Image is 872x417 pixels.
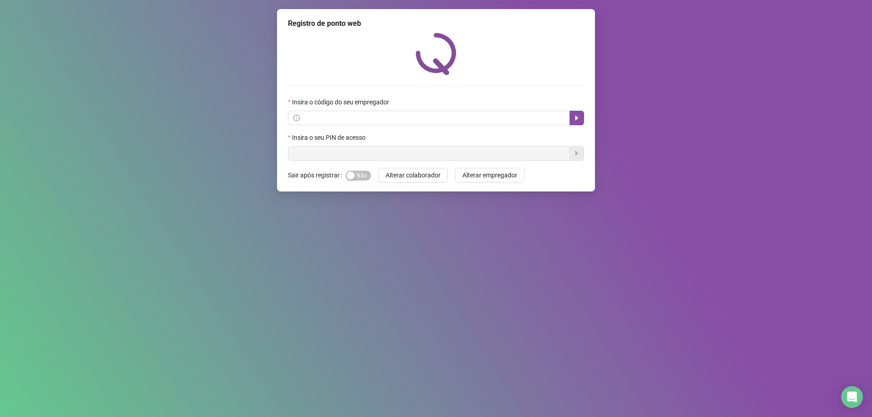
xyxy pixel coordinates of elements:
[455,168,525,182] button: Alterar empregador
[416,33,456,75] img: QRPoint
[288,168,346,182] label: Sair após registrar
[386,170,441,180] span: Alterar colaborador
[841,386,863,408] div: Open Intercom Messenger
[288,132,372,142] label: Insira o seu PIN de acesso
[288,18,584,29] div: Registro de ponto web
[288,97,395,107] label: Insira o código do seu empregador
[573,114,580,122] span: caret-right
[293,115,300,121] span: info-circle
[378,168,448,182] button: Alterar colaborador
[462,170,517,180] span: Alterar empregador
